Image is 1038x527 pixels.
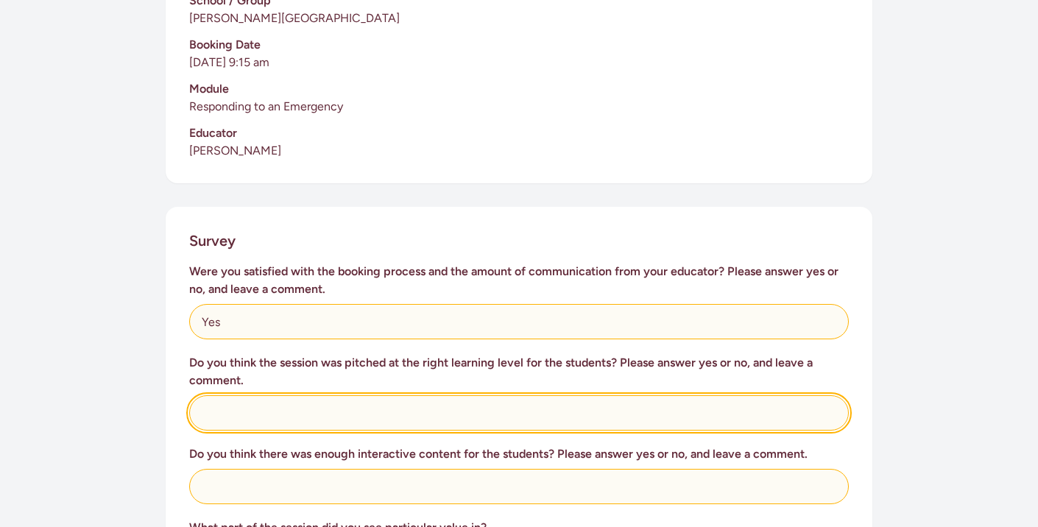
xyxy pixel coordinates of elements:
p: [PERSON_NAME] [189,142,849,160]
h2: Survey [189,230,236,251]
h3: Do you think the session was pitched at the right learning level for the students? Please answer ... [189,354,849,389]
h3: Booking Date [189,36,849,54]
h3: Were you satisfied with the booking process and the amount of communication from your educator? P... [189,263,849,298]
h3: Educator [189,124,849,142]
p: [DATE] 9:15 am [189,54,849,71]
p: Responding to an Emergency [189,98,849,116]
h3: Do you think there was enough interactive content for the students? Please answer yes or no, and ... [189,445,849,463]
p: [PERSON_NAME][GEOGRAPHIC_DATA] [189,10,849,27]
h3: Module [189,80,849,98]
